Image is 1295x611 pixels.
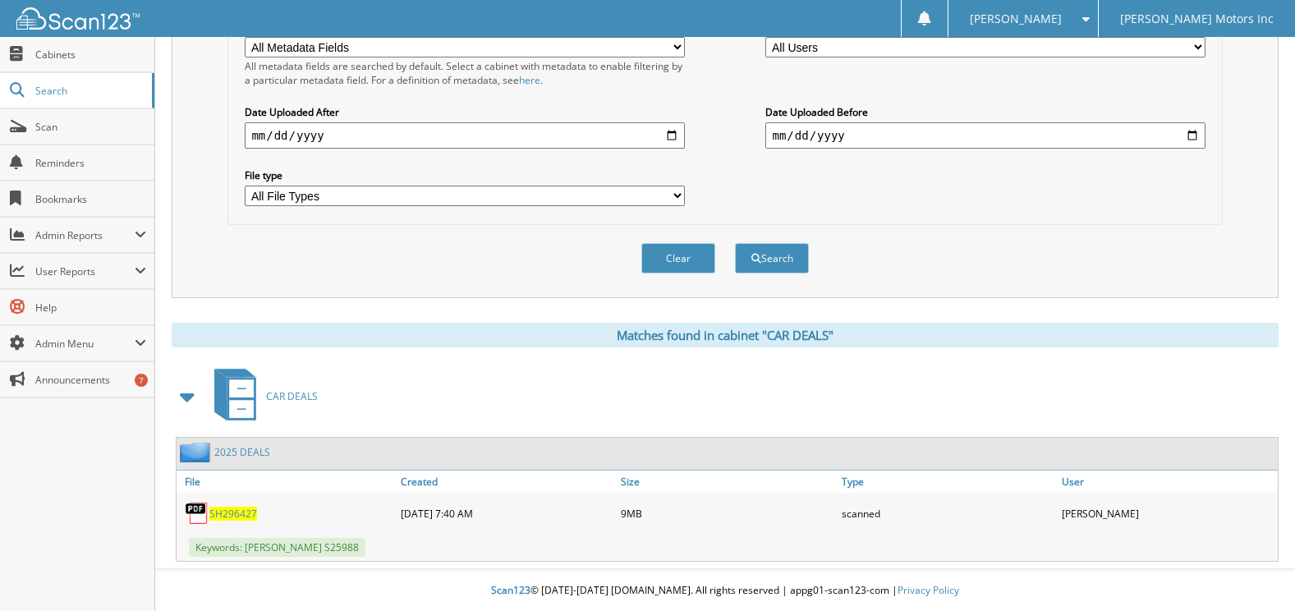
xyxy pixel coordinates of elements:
[245,59,684,87] div: All metadata fields are searched by default. Select a cabinet with metadata to enable filtering b...
[765,105,1205,119] label: Date Uploaded Before
[35,373,146,387] span: Announcements
[898,583,959,597] a: Privacy Policy
[617,471,837,493] a: Size
[1120,14,1274,24] span: [PERSON_NAME] Motors Inc
[35,228,135,242] span: Admin Reports
[35,264,135,278] span: User Reports
[397,497,617,530] div: [DATE] 7:40 AM
[765,122,1205,149] input: end
[1058,471,1278,493] a: User
[35,301,146,315] span: Help
[245,168,684,182] label: File type
[172,323,1279,347] div: Matches found in cabinet "CAR DEALS"
[214,445,270,459] a: 2025 DEALS
[35,84,144,98] span: Search
[155,571,1295,611] div: © [DATE]-[DATE] [DOMAIN_NAME]. All rights reserved | appg01-scan123-com |
[35,337,135,351] span: Admin Menu
[35,192,146,206] span: Bookmarks
[204,364,318,429] a: CAR DEALS
[180,442,214,462] img: folder2.png
[16,7,140,30] img: scan123-logo-white.svg
[189,538,365,557] span: Keywords: [PERSON_NAME] S25988
[266,389,318,403] span: CAR DEALS
[641,243,715,273] button: Clear
[177,471,397,493] a: File
[135,374,148,387] div: 7
[185,501,209,526] img: PDF.png
[519,73,540,87] a: here
[838,497,1058,530] div: scanned
[35,48,146,62] span: Cabinets
[970,14,1062,24] span: [PERSON_NAME]
[838,471,1058,493] a: Type
[209,507,257,521] a: SH296427
[1213,532,1295,611] iframe: Chat Widget
[35,120,146,134] span: Scan
[617,497,837,530] div: 9MB
[397,471,617,493] a: Created
[491,583,530,597] span: Scan123
[1058,497,1278,530] div: [PERSON_NAME]
[735,243,809,273] button: Search
[245,105,684,119] label: Date Uploaded After
[35,156,146,170] span: Reminders
[245,122,684,149] input: start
